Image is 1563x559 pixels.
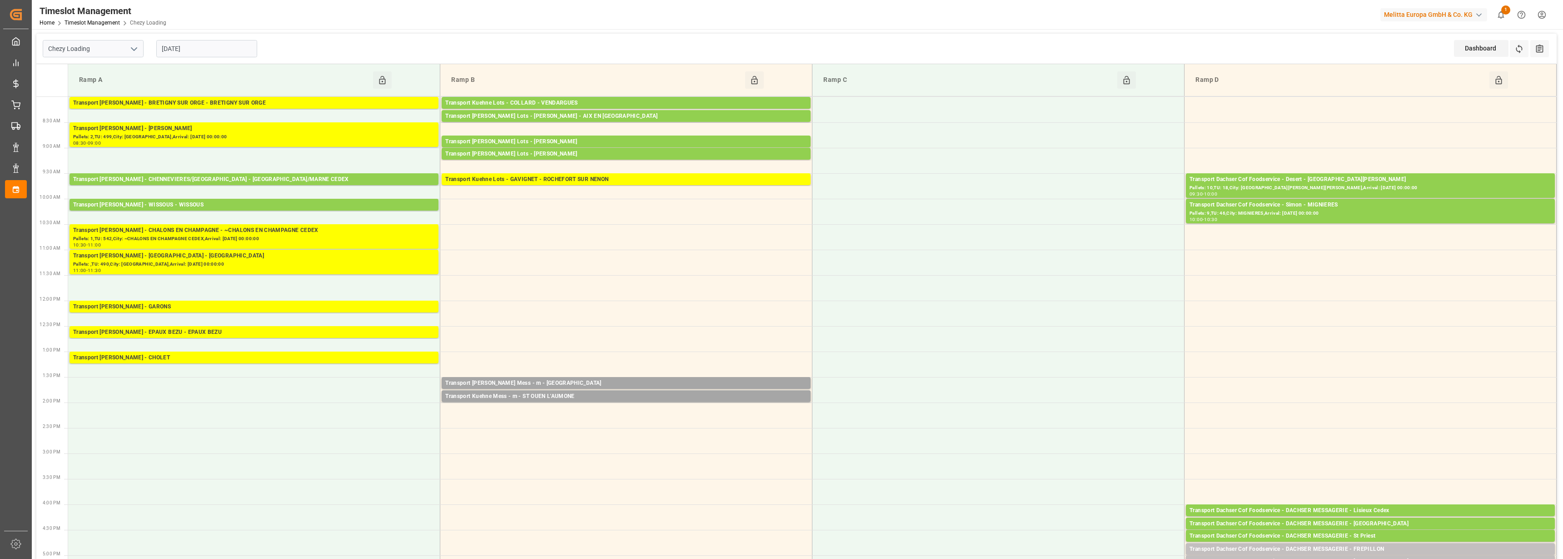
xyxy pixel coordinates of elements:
[43,169,60,174] span: 9:30 AM
[43,373,60,378] span: 1:30 PM
[1190,201,1551,210] div: Transport Dachser Cof Foodservice - Simon - MIGNIERES
[445,146,807,154] div: Pallets: 1,TU: ,City: CARQUEFOU,Arrival: [DATE] 00:00:00
[1501,5,1510,15] span: 1
[445,137,807,146] div: Transport [PERSON_NAME] Lots - [PERSON_NAME]
[73,302,435,312] div: Transport [PERSON_NAME] - GARONS
[73,243,86,247] div: 10:30
[73,353,435,363] div: Transport [PERSON_NAME] - CHOLET
[445,121,807,129] div: Pallets: 10,TU: ,City: [GEOGRAPHIC_DATA],Arrival: [DATE] 00:00:00
[88,141,101,145] div: 09:00
[1380,6,1491,23] button: Melitta Europa GmbH & Co. KG
[73,235,435,243] div: Pallets: 1,TU: 542,City: ~CHALONS EN CHAMPAGNE CEDEX,Arrival: [DATE] 00:00:00
[73,175,435,184] div: Transport [PERSON_NAME] - CHENNEVIERES/[GEOGRAPHIC_DATA] - [GEOGRAPHIC_DATA]/MARNE CEDEX
[43,40,144,57] input: Type to search/select
[73,210,435,217] div: Pallets: 3,TU: 154,City: WISSOUS,Arrival: [DATE] 00:00:00
[75,71,373,89] div: Ramp A
[156,40,257,57] input: DD-MM-YYYY
[73,124,435,133] div: Transport [PERSON_NAME] - [PERSON_NAME]
[1190,529,1551,536] div: Pallets: ,TU: 75,City: [GEOGRAPHIC_DATA],Arrival: [DATE] 00:00:00
[1190,506,1551,515] div: Transport Dachser Cof Foodservice - DACHSER MESSAGERIE - Lisieux Cedex
[73,312,435,319] div: Pallets: 11,TU: 744,City: [GEOGRAPHIC_DATA],Arrival: [DATE] 00:00:00
[1511,5,1532,25] button: Help Center
[73,184,435,192] div: Pallets: 12,TU: 200,City: [GEOGRAPHIC_DATA]/MARNE CEDEX,Arrival: [DATE] 00:00:00
[1190,532,1551,541] div: Transport Dachser Cof Foodservice - DACHSER MESSAGERIE - St Priest
[445,379,807,388] div: Transport [PERSON_NAME] Mess - m - [GEOGRAPHIC_DATA]
[1190,217,1203,222] div: 10:00
[40,20,55,26] a: Home
[73,133,435,141] div: Pallets: 2,TU: 499,City: [GEOGRAPHIC_DATA],Arrival: [DATE] 00:00:00
[88,268,101,272] div: 11:30
[73,268,86,272] div: 11:00
[73,226,435,235] div: Transport [PERSON_NAME] - CHALONS EN CHAMPAGNE - ~CHALONS EN CHAMPAGNE CEDEX
[86,141,88,145] div: -
[43,144,60,149] span: 9:00 AM
[445,108,807,116] div: Pallets: 14,TU: 1678,City: [GEOGRAPHIC_DATA],Arrival: [DATE] 00:00:00
[1491,5,1511,25] button: show 1 new notifications
[1192,71,1489,89] div: Ramp D
[73,201,435,210] div: Transport [PERSON_NAME] - WISSOUS - WISSOUS
[65,20,120,26] a: Timeslot Management
[40,271,60,276] span: 11:30 AM
[40,220,60,225] span: 10:30 AM
[73,108,435,116] div: Pallets: ,TU: 32,City: [GEOGRAPHIC_DATA],Arrival: [DATE] 00:00:00
[73,141,86,145] div: 08:30
[1190,515,1551,523] div: Pallets: 1,TU: 14,City: Lisieux Cedex,Arrival: [DATE] 00:00:00
[43,424,60,429] span: 2:30 PM
[1190,192,1203,196] div: 09:30
[73,363,435,370] div: Pallets: ,TU: 58,City: CHOLET,Arrival: [DATE] 00:00:00
[43,526,60,531] span: 4:30 PM
[43,398,60,403] span: 2:00 PM
[445,99,807,108] div: Transport Kuehne Lots - COLLARD - VENDARGUES
[73,99,435,108] div: Transport [PERSON_NAME] - BRETIGNY SUR ORGE - BRETIGNY SUR ORGE
[40,4,166,18] div: Timeslot Management
[43,449,60,454] span: 3:00 PM
[445,159,807,166] div: Pallets: ,TU: 2112,City: CARQUEFOU,Arrival: [DATE] 00:00:00
[445,392,807,401] div: Transport Kuehne Mess - m - ST OUEN L'AUMONE
[40,322,60,327] span: 12:30 PM
[1204,217,1217,222] div: 10:30
[88,243,101,247] div: 11:00
[1190,210,1551,217] div: Pallets: 9,TU: 46,City: MIGNIERES,Arrival: [DATE] 00:00:00
[1380,8,1487,21] div: Melitta Europa GmbH & Co. KG
[43,475,60,480] span: 3:30 PM
[1190,541,1551,549] div: Pallets: 2,TU: ,City: St Priest,Arrival: [DATE] 00:00:00
[1204,192,1217,196] div: 10:00
[73,337,435,345] div: Pallets: 24,TU: 1123,City: EPAUX BEZU,Arrival: [DATE] 00:00:00
[40,195,60,200] span: 10:00 AM
[40,246,60,251] span: 11:00 AM
[445,388,807,396] div: Pallets: ,TU: 9,City: [GEOGRAPHIC_DATA],Arrival: [DATE] 00:00:00
[43,500,60,505] span: 4:00 PM
[127,42,140,56] button: open menu
[1190,175,1551,184] div: Transport Dachser Cof Foodservice - Desert - [GEOGRAPHIC_DATA][PERSON_NAME]
[445,175,807,184] div: Transport Kuehne Lots - GAVIGNET - ROCHEFORT SUR NENON
[1203,217,1204,222] div: -
[86,243,88,247] div: -
[43,347,60,353] span: 1:00 PM
[445,401,807,409] div: Pallets: ,TU: 45,City: ST OUEN L'AUMONE,Arrival: [DATE] 00:00:00
[1190,545,1551,554] div: Transport Dachser Cof Foodservice - DACHSER MESSAGERIE - FREPILLON
[1454,40,1508,57] div: Dashboard
[73,261,435,268] div: Pallets: ,TU: 490,City: [GEOGRAPHIC_DATA],Arrival: [DATE] 00:00:00
[1190,184,1551,192] div: Pallets: 10,TU: 18,City: [GEOGRAPHIC_DATA][PERSON_NAME][PERSON_NAME],Arrival: [DATE] 00:00:00
[73,252,435,261] div: Transport [PERSON_NAME] - [GEOGRAPHIC_DATA] - [GEOGRAPHIC_DATA]
[445,112,807,121] div: Transport [PERSON_NAME] Lots - [PERSON_NAME] - AIX EN [GEOGRAPHIC_DATA]
[445,184,807,192] div: Pallets: 4,TU: ,City: ROCHEFORT SUR NENON,Arrival: [DATE] 00:00:00
[445,150,807,159] div: Transport [PERSON_NAME] Lots - [PERSON_NAME]
[448,71,745,89] div: Ramp B
[1190,519,1551,529] div: Transport Dachser Cof Foodservice - DACHSER MESSAGERIE - [GEOGRAPHIC_DATA]
[820,71,1117,89] div: Ramp C
[43,551,60,556] span: 5:00 PM
[86,268,88,272] div: -
[73,328,435,337] div: Transport [PERSON_NAME] - EPAUX BEZU - EPAUX BEZU
[43,118,60,123] span: 8:30 AM
[40,297,60,302] span: 12:00 PM
[1203,192,1204,196] div: -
